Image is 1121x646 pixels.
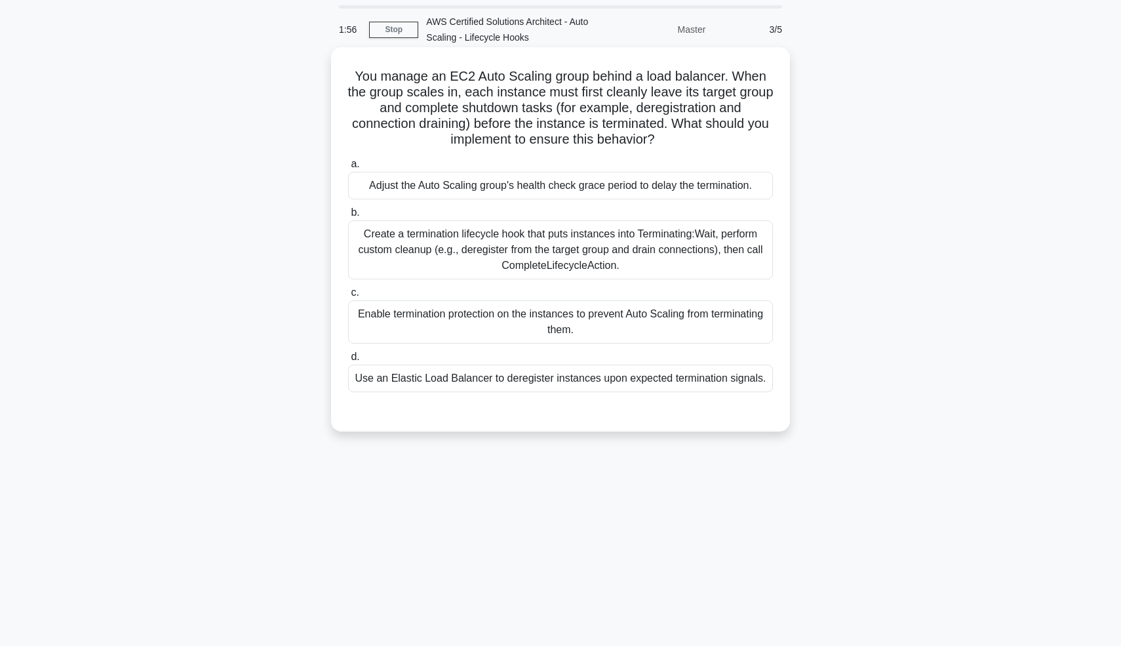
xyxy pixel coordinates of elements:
span: b. [351,207,359,218]
h5: You manage an EC2 Auto Scaling group behind a load balancer. When the group scales in, each insta... [347,68,774,148]
div: Create a termination lifecycle hook that puts instances into Terminating:Wait, perform custom cle... [348,220,773,279]
div: Use an Elastic Load Balancer to deregister instances upon expected termination signals. [348,365,773,392]
div: Enable termination protection on the instances to prevent Auto Scaling from terminating them. [348,300,773,344]
span: a. [351,158,359,169]
span: c. [351,287,359,298]
span: d. [351,351,359,362]
div: 3/5 [713,16,790,43]
div: Adjust the Auto Scaling group's health check grace period to delay the termination. [348,172,773,199]
div: AWS Certified Solutions Architect - Auto Scaling - Lifecycle Hooks [418,9,599,50]
a: Stop [369,22,418,38]
div: Master [599,16,713,43]
div: 1:56 [331,16,369,43]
